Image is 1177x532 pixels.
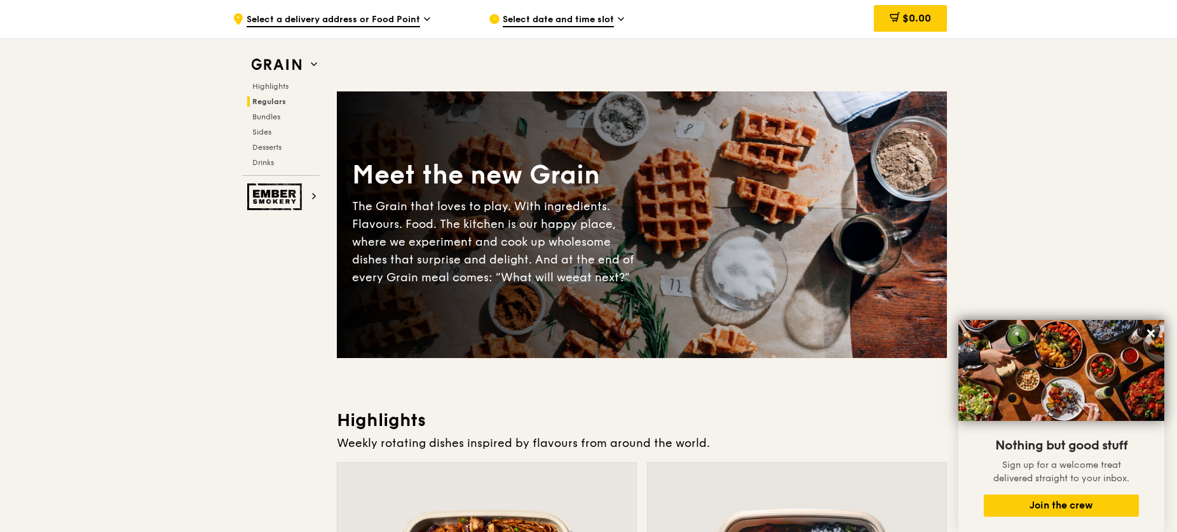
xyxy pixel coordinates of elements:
span: Bundles [252,112,280,121]
img: Ember Smokery web logo [247,183,306,210]
span: $0.00 [902,12,931,24]
div: Meet the new Grain [352,158,642,192]
span: Regulars [252,97,286,106]
button: Join the crew [984,495,1139,517]
span: Nothing but good stuff [995,438,1127,453]
span: Drinks [252,158,274,167]
button: Close [1141,323,1161,343]
span: Desserts [252,143,282,152]
img: DSC07876-Edit02-Large.jpeg [958,320,1164,421]
span: Sign up for a welcome treat delivered straight to your inbox. [993,460,1129,484]
img: Grain web logo [247,53,306,76]
span: Sides [252,128,271,136]
h3: Highlights [337,409,947,432]
div: The Grain that loves to play. With ingredients. Flavours. Food. The kitchen is our happy place, w... [352,197,642,286]
span: eat next?” [573,270,630,284]
span: Select date and time slot [503,13,614,27]
span: Highlights [252,82,289,91]
div: Weekly rotating dishes inspired by flavours from around the world. [337,434,947,452]
span: Select a delivery address or Food Point [247,13,420,27]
